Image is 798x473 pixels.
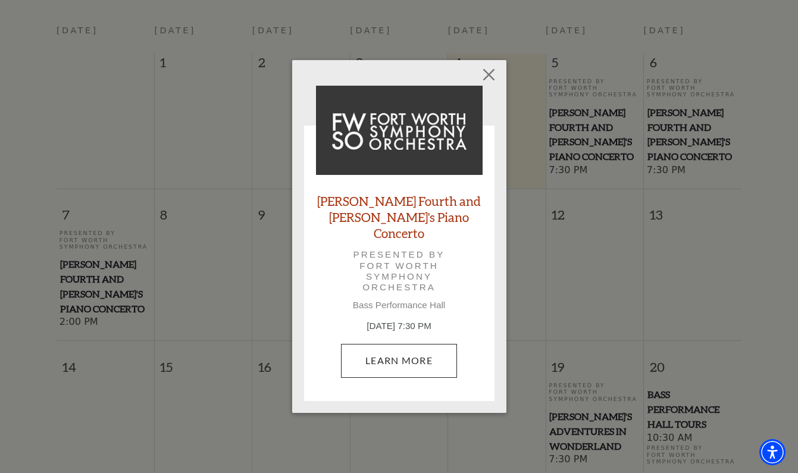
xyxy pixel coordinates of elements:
a: [PERSON_NAME] Fourth and [PERSON_NAME]'s Piano Concerto [316,193,483,242]
p: [DATE] 7:30 PM [316,319,483,333]
div: Accessibility Menu [759,439,786,465]
a: September 5, 7:30 PM Learn More [341,344,457,377]
p: Presented by Fort Worth Symphony Orchestra [333,249,466,293]
p: Bass Performance Hall [316,300,483,311]
button: Close [477,64,500,86]
img: Brahms Fourth and Grieg's Piano Concerto [316,86,483,175]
